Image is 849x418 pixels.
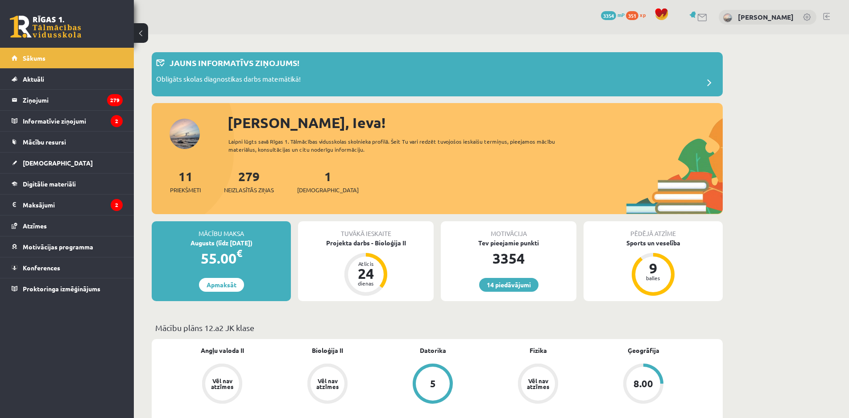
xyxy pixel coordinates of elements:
[584,238,723,248] div: Sports un veselība
[626,11,650,18] a: 351 xp
[430,379,436,389] div: 5
[626,11,638,20] span: 351
[420,346,446,355] a: Datorika
[584,221,723,238] div: Pēdējā atzīme
[23,138,66,146] span: Mācību resursi
[228,137,571,153] div: Laipni lūgts savā Rīgas 1. Tālmācības vidusskolas skolnieka profilā. Šeit Tu vari redzēt tuvojošo...
[170,57,299,69] p: Jauns informatīvs ziņojums!
[107,94,123,106] i: 279
[352,261,379,266] div: Atlicis
[12,48,123,68] a: Sākums
[297,168,359,195] a: 1[DEMOGRAPHIC_DATA]
[10,16,81,38] a: Rīgas 1. Tālmācības vidusskola
[12,132,123,152] a: Mācību resursi
[210,378,235,389] div: Vēl nav atzīmes
[111,199,123,211] i: 2
[170,186,201,195] span: Priekšmeti
[640,275,667,281] div: balles
[111,115,123,127] i: 2
[312,346,343,355] a: Bioloģija II
[12,69,123,89] a: Aktuāli
[23,180,76,188] span: Digitālie materiāli
[23,222,47,230] span: Atzīmes
[352,281,379,286] div: dienas
[23,285,100,293] span: Proktoringa izmēģinājums
[441,221,576,238] div: Motivācija
[12,195,123,215] a: Maksājumi2
[601,11,616,20] span: 3354
[236,247,242,260] span: €
[224,168,274,195] a: 279Neizlasītās ziņas
[530,346,547,355] a: Fizika
[201,346,244,355] a: Angļu valoda II
[441,238,576,248] div: Tev pieejamie punkti
[12,257,123,278] a: Konferences
[156,57,718,92] a: Jauns informatīvs ziņojums! Obligāts skolas diagnostikas darbs matemātikā!
[584,238,723,297] a: Sports un veselība 9 balles
[152,221,291,238] div: Mācību maksa
[634,379,653,389] div: 8.00
[738,12,794,21] a: [PERSON_NAME]
[591,364,696,406] a: 8.00
[155,322,719,334] p: Mācību plāns 12.a2 JK klase
[297,186,359,195] span: [DEMOGRAPHIC_DATA]
[640,261,667,275] div: 9
[12,111,123,131] a: Informatīvie ziņojumi2
[352,266,379,281] div: 24
[152,238,291,248] div: Augusts (līdz [DATE])
[479,278,538,292] a: 14 piedāvājumi
[298,238,434,248] div: Projekta darbs - Bioloģija II
[12,215,123,236] a: Atzīmes
[228,112,723,133] div: [PERSON_NAME], Ieva!
[601,11,625,18] a: 3354 mP
[199,278,244,292] a: Apmaksāt
[380,364,485,406] a: 5
[723,13,732,22] img: Ieva Skadiņa
[315,378,340,389] div: Vēl nav atzīmes
[156,74,301,87] p: Obligāts skolas diagnostikas darbs matemātikā!
[23,159,93,167] span: [DEMOGRAPHIC_DATA]
[617,11,625,18] span: mP
[23,54,46,62] span: Sākums
[275,364,380,406] a: Vēl nav atzīmes
[298,221,434,238] div: Tuvākā ieskaite
[485,364,591,406] a: Vēl nav atzīmes
[12,174,123,194] a: Digitālie materiāli
[23,75,44,83] span: Aktuāli
[441,248,576,269] div: 3354
[23,243,93,251] span: Motivācijas programma
[12,90,123,110] a: Ziņojumi279
[12,278,123,299] a: Proktoringa izmēģinājums
[23,90,123,110] legend: Ziņojumi
[640,11,646,18] span: xp
[12,236,123,257] a: Motivācijas programma
[298,238,434,297] a: Projekta darbs - Bioloģija II Atlicis 24 dienas
[170,364,275,406] a: Vēl nav atzīmes
[23,111,123,131] legend: Informatīvie ziņojumi
[152,248,291,269] div: 55.00
[628,346,659,355] a: Ģeogrāfija
[23,195,123,215] legend: Maksājumi
[170,168,201,195] a: 11Priekšmeti
[12,153,123,173] a: [DEMOGRAPHIC_DATA]
[23,264,60,272] span: Konferences
[224,186,274,195] span: Neizlasītās ziņas
[526,378,551,389] div: Vēl nav atzīmes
